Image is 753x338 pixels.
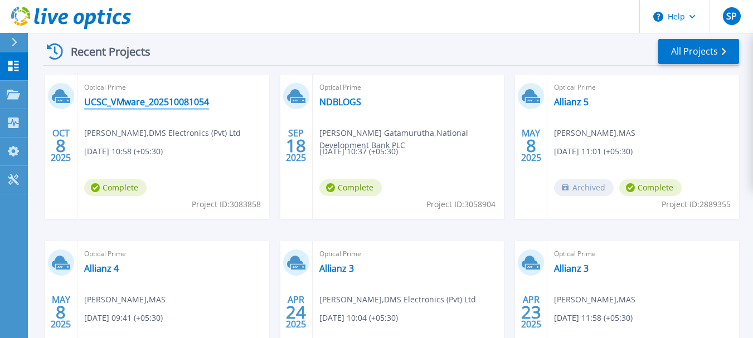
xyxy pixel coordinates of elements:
a: All Projects [658,39,739,64]
span: [DATE] 11:58 (+05:30) [554,312,633,324]
div: SEP 2025 [285,125,307,166]
span: [PERSON_NAME] , DMS Electronics (Pvt) Ltd [319,293,476,306]
span: [PERSON_NAME] , MAS [554,293,635,306]
div: OCT 2025 [50,125,71,166]
div: MAY 2025 [50,292,71,332]
span: 18 [286,141,306,150]
span: 24 [286,307,306,317]
span: [DATE] 09:41 (+05:30) [84,312,163,324]
span: [PERSON_NAME] , MAS [554,127,635,139]
span: 23 [521,307,541,317]
span: Complete [319,179,382,196]
span: Complete [619,179,682,196]
span: [PERSON_NAME] , MAS [84,293,166,306]
span: [PERSON_NAME] Gatamurutha , National Development Bank PLC [319,127,504,151]
a: Allianz 4 [84,263,119,274]
span: Optical Prime [554,81,732,94]
div: APR 2025 [521,292,542,332]
span: SP [726,12,737,21]
span: Optical Prime [84,81,263,94]
span: [DATE] 11:01 (+05:30) [554,145,633,158]
span: Optical Prime [84,248,263,260]
span: [PERSON_NAME] , DMS Electronics (Pvt) Ltd [84,127,241,139]
span: Project ID: 2889355 [662,198,731,210]
a: UCSC_VMware_202510081054 [84,96,209,107]
span: Archived [554,179,614,196]
div: APR 2025 [285,292,307,332]
span: Project ID: 3058904 [426,198,495,210]
a: Allianz 3 [319,263,354,274]
span: Optical Prime [319,248,498,260]
a: NDBLOGS [319,96,361,107]
span: Complete [84,179,147,196]
div: Recent Projects [43,38,166,65]
a: Allianz 3 [554,263,589,274]
span: [DATE] 10:04 (+05:30) [319,312,398,324]
span: Optical Prime [554,248,732,260]
span: 8 [526,141,536,150]
span: 8 [56,141,66,150]
span: Optical Prime [319,81,498,94]
a: Allianz 5 [554,96,589,107]
span: [DATE] 10:37 (+05:30) [319,145,398,158]
span: Project ID: 3083858 [192,198,261,210]
div: MAY 2025 [521,125,542,166]
span: 8 [56,307,66,317]
span: [DATE] 10:58 (+05:30) [84,145,163,158]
